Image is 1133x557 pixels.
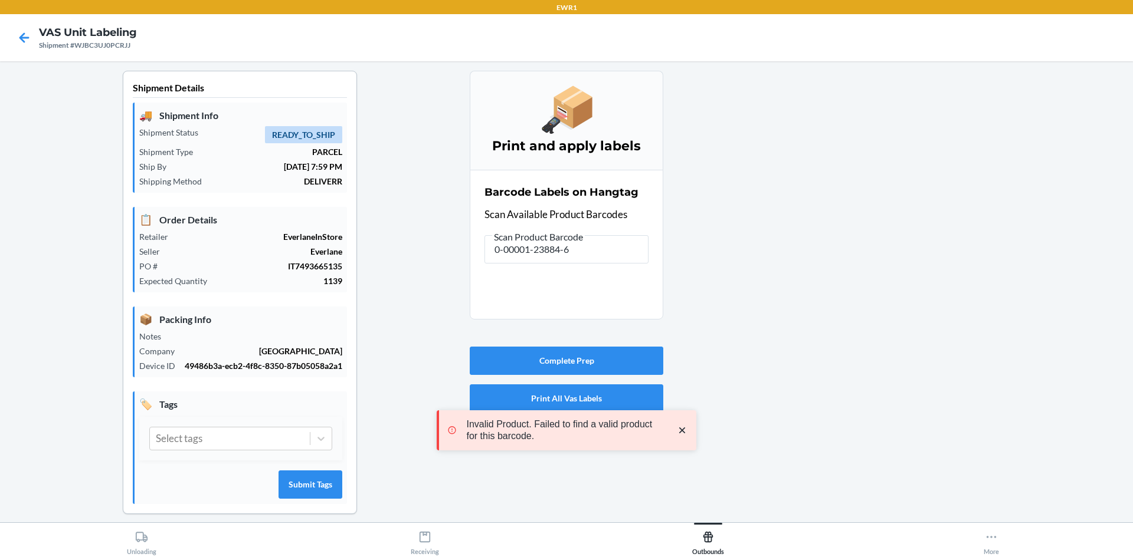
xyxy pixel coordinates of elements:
p: Device ID [139,360,185,372]
p: Expected Quantity [139,275,217,287]
p: Notes [139,330,171,342]
p: Shipment Details [133,81,347,98]
p: Invalid Product. Failed to find a valid product for this barcode. [466,418,664,442]
p: Tags [139,396,342,412]
span: 📦 [139,311,152,327]
h2: Barcode Labels on Hangtag [484,184,638,200]
p: [GEOGRAPHIC_DATA] [184,345,342,357]
div: Shipment #WJBC3UJ0PCRJJ [39,40,137,51]
p: PO # [139,260,167,272]
p: Shipment Type [139,146,202,158]
button: Submit Tags [279,470,342,499]
p: EWR1 [556,2,577,13]
div: Select tags [156,431,202,446]
p: [DATE] 7:59 PM [176,160,342,173]
button: More [850,523,1133,555]
p: PARCEL [202,146,342,158]
p: Shipment Info [139,107,342,123]
p: Company [139,345,184,357]
p: IT7493665135 [167,260,342,272]
div: Receiving [411,526,439,555]
p: Seller [139,245,169,258]
input: Scan Product Barcode [484,235,649,263]
h3: Print and apply labels [484,137,649,156]
button: Receiving [283,523,566,555]
button: Complete Prep [470,347,663,375]
p: Ship By [139,160,176,173]
p: EverlaneInStore [178,230,342,243]
p: DELIVERR [211,175,342,187]
p: Packing Info [139,311,342,327]
span: 🚚 [139,107,152,123]
p: Order Details [139,212,342,228]
div: Outbounds [692,526,724,555]
button: Outbounds [566,523,850,555]
span: Scan Product Barcode [492,231,585,243]
div: More [984,526,999,555]
p: Shipment Status [139,126,208,139]
p: Shipping Method [139,175,211,187]
h4: VAS Unit Labeling [39,25,137,40]
p: 49486b3a-ecb2-4f8c-8350-87b05058a2a1 [185,360,342,372]
span: 🏷️ [139,396,152,412]
span: READY_TO_SHIP [265,126,342,143]
p: Everlane [169,245,342,258]
p: 1139 [217,275,342,287]
svg: close toast [676,424,688,436]
p: Retailer [139,230,178,243]
span: 📋 [139,212,152,228]
div: Unloading [127,526,156,555]
p: Scan Available Product Barcodes [484,207,649,222]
